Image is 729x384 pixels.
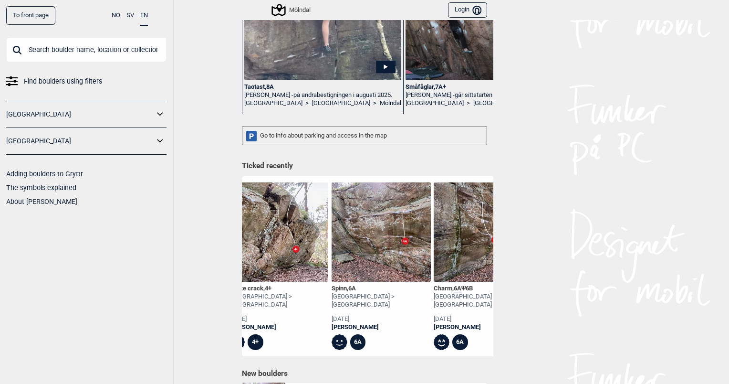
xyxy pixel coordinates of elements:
[6,170,83,178] a: Adding boulders to Gryttr
[434,285,533,293] div: Charm , Ψ
[473,99,531,107] a: [GEOGRAPHIC_DATA]
[454,285,461,292] span: 6A
[112,6,120,25] button: NO
[448,2,487,18] button: Login
[332,182,431,282] img: Spinn
[6,107,154,121] a: [GEOGRAPHIC_DATA]
[229,285,328,293] div: Snake crack ,
[293,91,392,98] span: på andrabestigningen i augusti 2025.
[140,6,148,26] button: EN
[248,334,263,350] div: 4+
[229,323,328,331] a: [PERSON_NAME]
[452,334,468,350] div: 6A
[242,127,487,145] div: Go to info about parking and access in the map
[6,37,167,62] input: Search boulder name, location or collection
[229,182,328,282] img: Snake crack
[466,285,473,292] span: 6B
[6,6,55,25] a: To front page
[273,4,311,16] div: Mölndal
[312,99,370,107] a: [GEOGRAPHIC_DATA]
[229,293,328,309] div: [GEOGRAPHIC_DATA] > [GEOGRAPHIC_DATA]
[332,285,431,293] div: Spinn ,
[350,334,366,350] div: 6A
[332,315,431,323] div: [DATE]
[434,315,533,323] div: [DATE]
[242,369,487,378] h1: New boulders
[332,323,431,331] a: [PERSON_NAME]
[24,75,102,88] span: Find boulders using filters
[6,184,76,192] a: The symbols explained
[373,99,376,107] span: >
[348,285,356,292] span: 6A
[434,182,533,282] img: Charm
[265,285,271,292] span: 4+
[6,134,154,148] a: [GEOGRAPHIC_DATA]
[455,91,516,98] span: går sittstarten i [DATE].
[126,6,134,25] button: SV
[6,75,167,88] a: Find boulders using filters
[406,91,562,99] div: [PERSON_NAME] -
[229,315,328,323] div: [DATE]
[434,323,533,331] a: [PERSON_NAME]
[6,198,77,205] a: About [PERSON_NAME]
[434,293,533,309] div: [GEOGRAPHIC_DATA] > [GEOGRAPHIC_DATA]
[244,91,401,99] div: [PERSON_NAME] -
[244,83,401,91] div: Taotast , 8A
[242,161,487,171] h1: Ticked recently
[467,99,470,107] span: >
[332,293,431,309] div: [GEOGRAPHIC_DATA] > [GEOGRAPHIC_DATA]
[406,99,464,107] a: [GEOGRAPHIC_DATA]
[406,83,562,91] div: Småfåglar , 7A+
[305,99,309,107] span: >
[244,99,302,107] a: [GEOGRAPHIC_DATA]
[380,99,401,107] a: Mölndal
